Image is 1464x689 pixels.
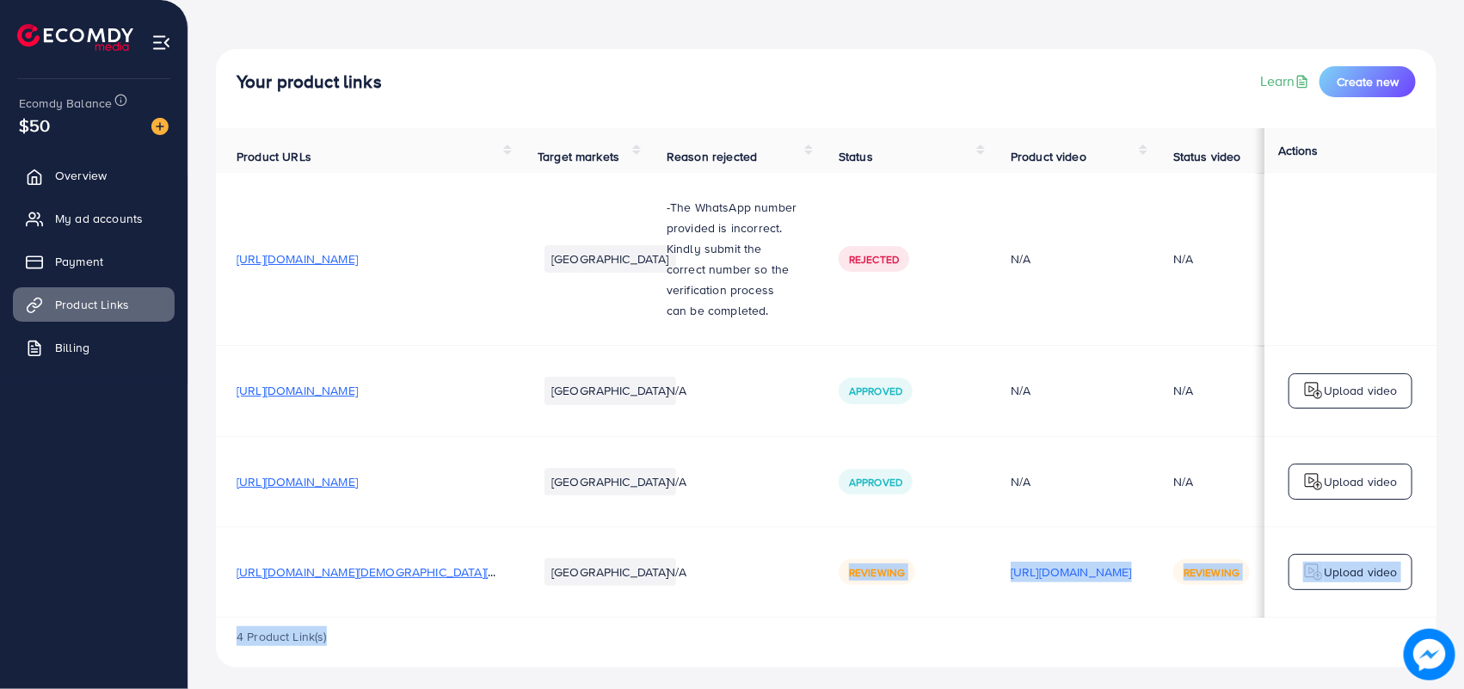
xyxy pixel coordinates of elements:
span: Approved [849,384,902,398]
a: Product Links [13,287,175,322]
span: Product Links [55,296,129,313]
span: Target markets [538,148,619,165]
div: N/A [1173,473,1193,490]
li: [GEOGRAPHIC_DATA] [544,558,676,586]
img: menu [151,33,171,52]
span: Billing [55,339,89,356]
span: Rejected [849,252,899,267]
img: logo [1303,562,1324,582]
span: Status video [1173,148,1241,165]
a: Billing [13,330,175,365]
button: Create new [1319,66,1416,97]
span: N/A [667,382,686,399]
span: 4 Product Link(s) [237,628,327,645]
a: Overview [13,158,175,193]
span: [URL][DOMAIN_NAME] [237,250,358,268]
p: Upload video [1324,471,1398,492]
div: N/A [1173,382,1193,399]
span: Product video [1011,148,1086,165]
p: Upload video [1324,380,1398,401]
span: Status [839,148,873,165]
span: Reviewing [1184,565,1239,580]
p: [URL][DOMAIN_NAME] [1011,562,1132,582]
span: Actions [1278,142,1319,159]
img: logo [17,24,133,51]
span: Reviewing [849,565,905,580]
a: My ad accounts [13,201,175,236]
div: N/A [1011,473,1132,490]
span: $50 [15,106,54,146]
img: image [151,118,169,135]
span: Product URLs [237,148,311,165]
a: Payment [13,244,175,279]
div: N/A [1011,382,1132,399]
span: [URL][DOMAIN_NAME][DEMOGRAPHIC_DATA][DEMOGRAPHIC_DATA] [237,563,612,581]
span: Payment [55,253,103,270]
h4: Your product links [237,71,382,93]
span: N/A [667,563,686,581]
img: image [1404,629,1455,680]
li: [GEOGRAPHIC_DATA] [544,468,676,495]
span: [URL][DOMAIN_NAME] [237,382,358,399]
span: Overview [55,167,107,184]
div: N/A [1173,250,1193,268]
span: Create new [1337,73,1399,90]
span: My ad accounts [55,210,143,227]
div: N/A [1011,250,1132,268]
span: Approved [849,475,902,489]
span: Ecomdy Balance [19,95,112,112]
img: logo [1303,471,1324,492]
li: [GEOGRAPHIC_DATA] [544,377,676,404]
p: Upload video [1324,562,1398,582]
img: logo [1303,380,1324,401]
span: Reason rejected [667,148,757,165]
a: Learn [1260,71,1313,91]
span: N/A [667,473,686,490]
li: [GEOGRAPHIC_DATA] [544,245,676,273]
span: [URL][DOMAIN_NAME] [237,473,358,490]
p: -The WhatsApp number provided is incorrect. Kindly submit the correct number so the verification ... [667,197,797,321]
